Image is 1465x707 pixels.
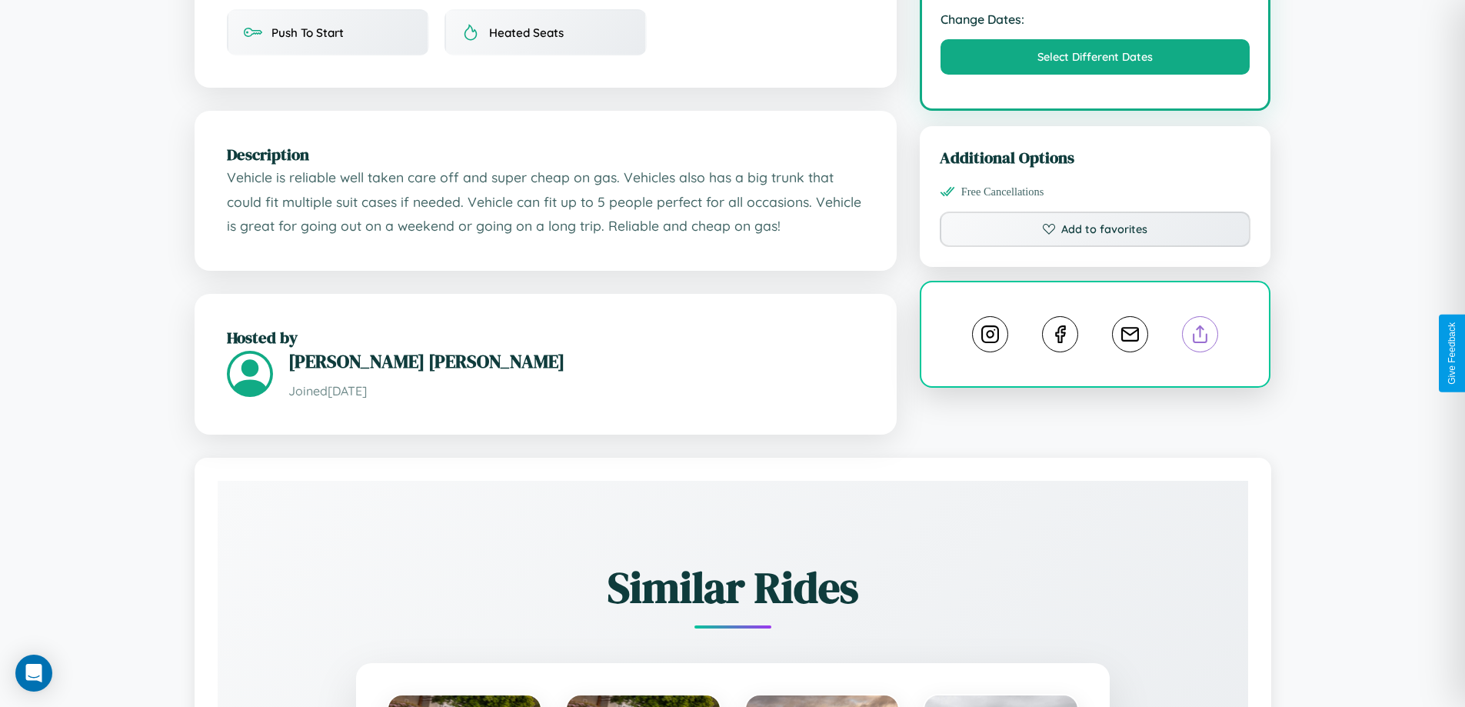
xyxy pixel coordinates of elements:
[271,558,1194,617] h2: Similar Rides
[1447,322,1457,385] div: Give Feedback
[941,39,1250,75] button: Select Different Dates
[961,185,1044,198] span: Free Cancellations
[271,25,344,40] span: Push To Start
[941,12,1250,27] strong: Change Dates:
[15,655,52,692] div: Open Intercom Messenger
[227,143,864,165] h2: Description
[227,326,864,348] h2: Hosted by
[940,212,1251,247] button: Add to favorites
[940,146,1251,168] h3: Additional Options
[489,25,564,40] span: Heated Seats
[288,348,864,374] h3: [PERSON_NAME] [PERSON_NAME]
[227,165,864,238] p: Vehicle is reliable well taken care off and super cheap on gas. Vehicles also has a big trunk tha...
[288,380,864,402] p: Joined [DATE]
